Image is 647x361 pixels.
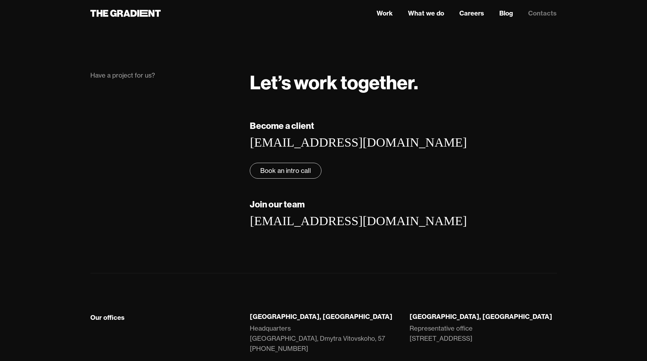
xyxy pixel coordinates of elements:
[250,313,397,321] div: [GEOGRAPHIC_DATA], [GEOGRAPHIC_DATA]
[250,163,321,179] a: Book an intro call
[528,9,557,18] a: Contacts
[90,313,125,322] div: Our offices
[250,70,418,94] strong: Let’s work together.
[250,120,314,131] strong: Become a client
[250,323,291,333] div: Headquarters
[377,9,393,18] a: Work
[459,9,484,18] a: Careers
[250,344,308,354] a: [PHONE_NUMBER]
[410,323,473,333] div: Representative office
[250,333,397,344] a: [GEOGRAPHIC_DATA], Dmytra Vitovskoho, 57
[410,333,557,344] a: [STREET_ADDRESS]
[250,214,467,228] a: [EMAIL_ADDRESS][DOMAIN_NAME]
[250,135,467,149] a: [EMAIL_ADDRESS][DOMAIN_NAME]‍
[499,9,513,18] a: Blog
[250,199,305,210] strong: Join our team
[410,313,552,320] strong: [GEOGRAPHIC_DATA], [GEOGRAPHIC_DATA]
[90,71,237,80] div: Have a project for us?
[408,9,444,18] a: What we do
